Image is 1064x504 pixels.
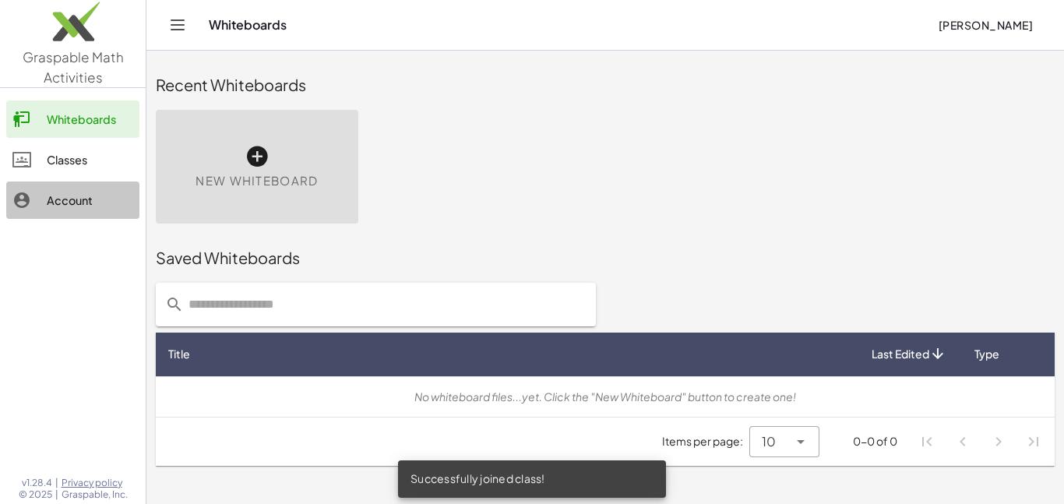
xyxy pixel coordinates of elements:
span: Graspable, Inc. [62,488,128,501]
div: Whiteboards [47,110,133,129]
button: Toggle navigation [165,12,190,37]
div: Successfully joined class! [398,460,666,498]
a: Classes [6,141,139,178]
span: New Whiteboard [196,172,318,190]
div: Classes [47,150,133,169]
div: Saved Whiteboards [156,247,1055,269]
a: Whiteboards [6,100,139,138]
div: 0-0 of 0 [853,433,897,449]
div: No whiteboard files...yet. Click the "New Whiteboard" button to create one! [168,389,1042,405]
div: Recent Whiteboards [156,74,1055,96]
span: Type [974,346,999,362]
div: Account [47,191,133,210]
span: Last Edited [872,346,929,362]
span: | [55,477,58,489]
span: v1.28.4 [22,477,52,489]
a: Account [6,182,139,219]
nav: Pagination Navigation [910,424,1052,460]
button: [PERSON_NAME] [925,11,1045,39]
span: © 2025 [19,488,52,501]
span: Items per page: [662,433,749,449]
i: prepended action [165,295,184,314]
span: [PERSON_NAME] [938,18,1033,32]
a: Privacy policy [62,477,128,489]
span: | [55,488,58,501]
span: Title [168,346,190,362]
span: Graspable Math Activities [23,48,124,86]
span: 10 [762,432,776,451]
